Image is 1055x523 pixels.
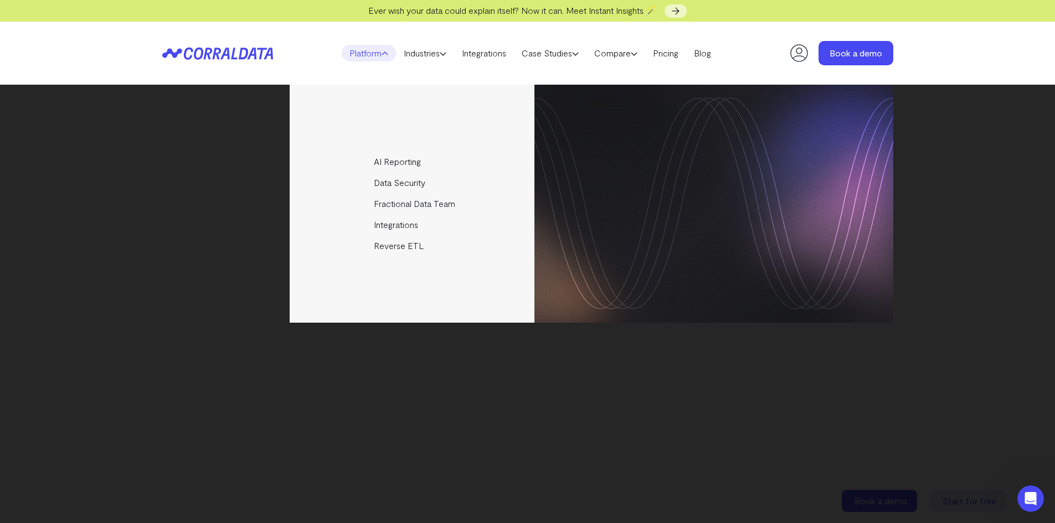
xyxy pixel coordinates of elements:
[586,45,645,61] a: Compare
[290,214,536,235] a: Integrations
[290,172,536,193] a: Data Security
[290,235,536,256] a: Reverse ETL
[1017,485,1044,512] iframe: Intercom live chat
[396,45,454,61] a: Industries
[454,45,514,61] a: Integrations
[686,45,719,61] a: Blog
[645,45,686,61] a: Pricing
[514,45,586,61] a: Case Studies
[290,193,536,214] a: Fractional Data Team
[819,41,893,65] a: Book a demo
[368,5,657,15] span: Ever wish your data could explain itself? Now it can. Meet Instant Insights 🪄
[290,151,536,172] a: AI Reporting
[342,45,396,61] a: Platform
